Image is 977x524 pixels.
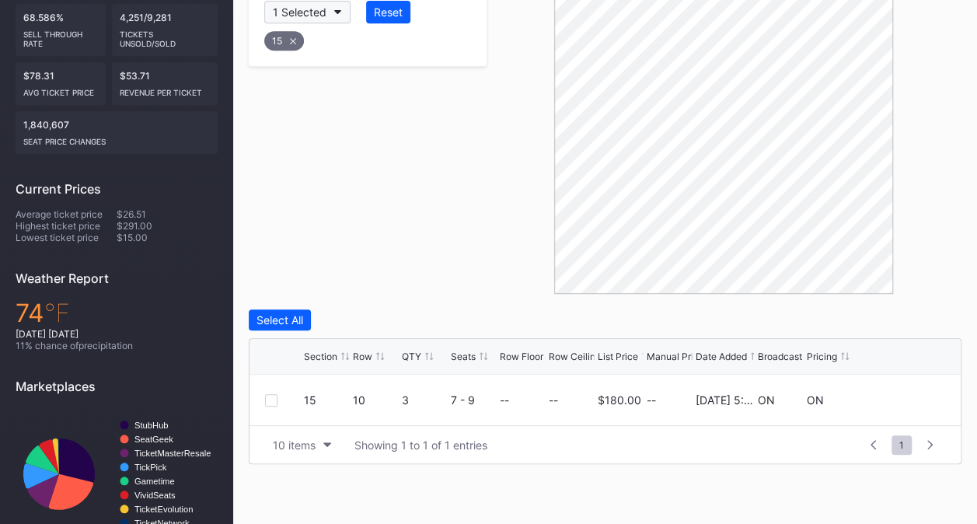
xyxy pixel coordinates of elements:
div: Weather Report [16,271,218,286]
div: 15 [264,31,304,51]
div: 10 items [273,438,316,452]
div: Avg ticket price [23,82,98,97]
div: 7 - 9 [451,393,496,407]
div: 1,840,607 [16,111,218,154]
div: Lowest ticket price [16,232,117,243]
div: Broadcast [758,351,802,362]
text: StubHub [134,421,169,430]
text: Gametime [134,477,175,486]
text: VividSeats [134,491,176,500]
div: Date Added [696,351,747,362]
div: -- [500,393,509,407]
div: [DATE] [DATE] [16,328,218,340]
span: ℉ [44,298,70,328]
div: -- [549,393,558,407]
text: TicketMasterResale [134,449,211,458]
text: TicketEvolution [134,505,193,514]
div: ON [807,393,824,407]
div: Marketplaces [16,379,218,394]
div: 15 [304,393,349,407]
button: Reset [366,1,410,23]
div: seat price changes [23,131,210,146]
div: Row [353,351,372,362]
div: Showing 1 to 1 of 1 entries [354,438,487,452]
div: $53.71 [112,62,218,105]
div: Average ticket price [16,208,117,220]
div: 11 % chance of precipitation [16,340,218,351]
div: Select All [256,313,303,327]
div: $78.31 [16,62,106,105]
button: 10 items [265,435,339,456]
div: $291.00 [117,220,218,232]
div: Tickets Unsold/Sold [120,23,210,48]
div: Row Floor [500,351,543,362]
div: Revenue per ticket [120,82,210,97]
div: 74 [16,298,218,328]
button: Select All [249,309,311,330]
button: 1 Selected [264,1,351,23]
span: 1 [892,435,912,455]
div: $180.00 [598,393,641,407]
div: Highest ticket price [16,220,117,232]
div: Pricing [807,351,837,362]
div: Seats [451,351,476,362]
div: QTY [402,351,421,362]
div: Manual Price [647,351,704,362]
div: [DATE] 5:03PM [696,393,754,407]
text: SeatGeek [134,435,173,444]
div: $15.00 [117,232,218,243]
div: $26.51 [117,208,218,220]
div: ON [758,393,775,407]
div: Current Prices [16,181,218,197]
div: 3 [402,393,447,407]
div: 68.586% [16,4,106,56]
div: Sell Through Rate [23,23,98,48]
div: Reset [374,5,403,19]
div: 4,251/9,281 [112,4,218,56]
div: 10 [353,393,398,407]
div: Row Ceiling [549,351,601,362]
text: TickPick [134,463,167,472]
div: 1 Selected [273,5,326,19]
div: List Price [598,351,638,362]
div: -- [647,393,692,407]
div: Section [304,351,337,362]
